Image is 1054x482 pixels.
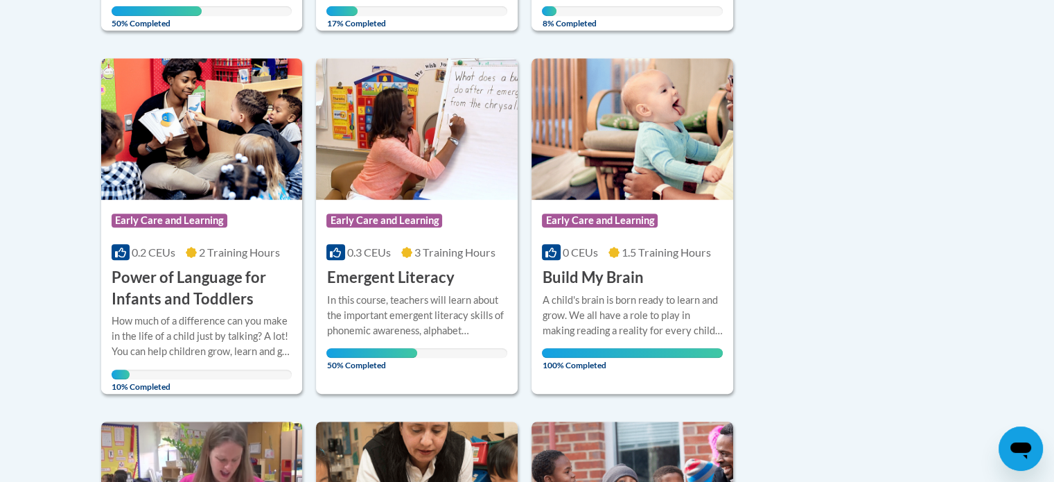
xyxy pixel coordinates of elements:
[414,246,495,259] span: 3 Training Hours
[112,370,130,392] span: 10% Completed
[542,293,723,338] div: A child's brain is born ready to learn and grow. We all have a role to play in making reading a r...
[542,348,723,358] div: Your progress
[101,58,303,200] img: Course Logo
[326,214,442,227] span: Early Care and Learning
[532,58,733,200] img: Course Logo
[101,58,303,394] a: Course LogoEarly Care and Learning0.2 CEUs2 Training Hours Power of Language for Infants and Todd...
[542,267,643,289] h3: Build My Brain
[326,6,357,16] div: Your progress
[112,214,227,227] span: Early Care and Learning
[326,348,416,358] div: Your progress
[347,246,391,259] span: 0.3 CEUs
[316,58,518,394] a: Course LogoEarly Care and Learning0.3 CEUs3 Training Hours Emergent LiteracyIn this course, teach...
[542,6,556,16] div: Your progress
[622,246,711,259] span: 1.5 Training Hours
[326,267,454,289] h3: Emergent Literacy
[112,267,292,310] h3: Power of Language for Infants and Toddlers
[542,348,723,370] span: 100% Completed
[112,6,202,16] div: Your progress
[199,246,280,259] span: 2 Training Hours
[326,348,416,370] span: 50% Completed
[542,214,658,227] span: Early Care and Learning
[326,293,507,338] div: In this course, teachers will learn about the important emergent literacy skills of phonemic awar...
[112,370,130,379] div: Your progress
[132,246,175,259] span: 0.2 CEUs
[112,313,292,359] div: How much of a difference can you make in the life of a child just by talking? A lot! You can help...
[563,246,598,259] span: 0 CEUs
[999,427,1043,471] iframe: Button to launch messaging window
[542,6,556,28] span: 8% Completed
[326,6,357,28] span: 17% Completed
[112,6,202,28] span: 50% Completed
[316,58,518,200] img: Course Logo
[532,58,733,394] a: Course LogoEarly Care and Learning0 CEUs1.5 Training Hours Build My BrainA child's brain is born ...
